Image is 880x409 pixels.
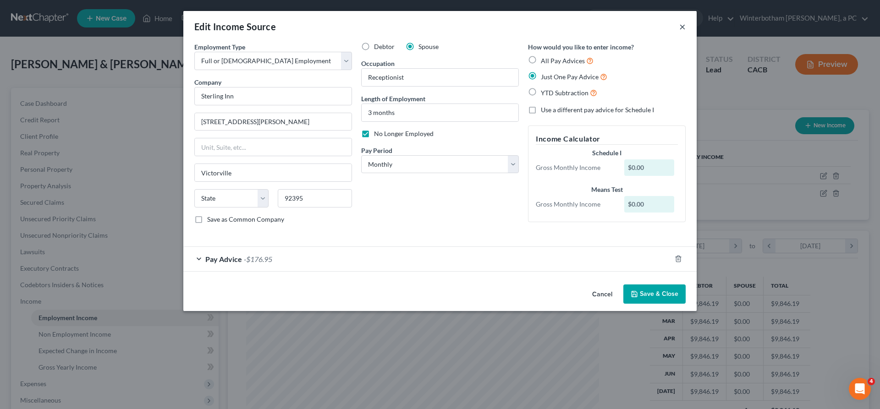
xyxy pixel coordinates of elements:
span: Pay Period [361,147,392,154]
h5: Income Calculator [536,133,678,145]
label: Length of Employment [361,94,425,104]
span: Company [194,78,221,86]
button: × [679,21,686,32]
span: YTD Subtraction [541,89,588,97]
input: ex: 2 years [362,104,518,121]
div: Schedule I [536,148,678,158]
button: Cancel [585,285,620,304]
span: Save as Common Company [207,215,284,223]
span: All Pay Advices [541,57,585,65]
span: Use a different pay advice for Schedule I [541,106,654,114]
div: Gross Monthly Income [531,163,620,172]
input: -- [362,69,518,86]
span: Debtor [374,43,395,50]
span: Spouse [418,43,439,50]
div: $0.00 [624,159,675,176]
div: $0.00 [624,196,675,213]
input: Enter city... [195,164,352,181]
span: 4 [868,378,875,385]
div: Means Test [536,185,678,194]
label: How would you like to enter income? [528,42,634,52]
input: Enter zip... [278,189,352,207]
input: Enter address... [195,113,352,131]
input: Unit, Suite, etc... [195,138,352,156]
iframe: Intercom live chat [849,378,871,400]
div: Gross Monthly Income [531,200,620,209]
label: Occupation [361,59,395,68]
span: -$176.95 [244,255,272,263]
span: No Longer Employed [374,130,434,137]
span: Pay Advice [205,255,242,263]
input: Search company by name... [194,87,352,105]
div: Edit Income Source [194,20,276,33]
span: Employment Type [194,43,245,51]
span: Just One Pay Advice [541,73,599,81]
button: Save & Close [623,284,686,304]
